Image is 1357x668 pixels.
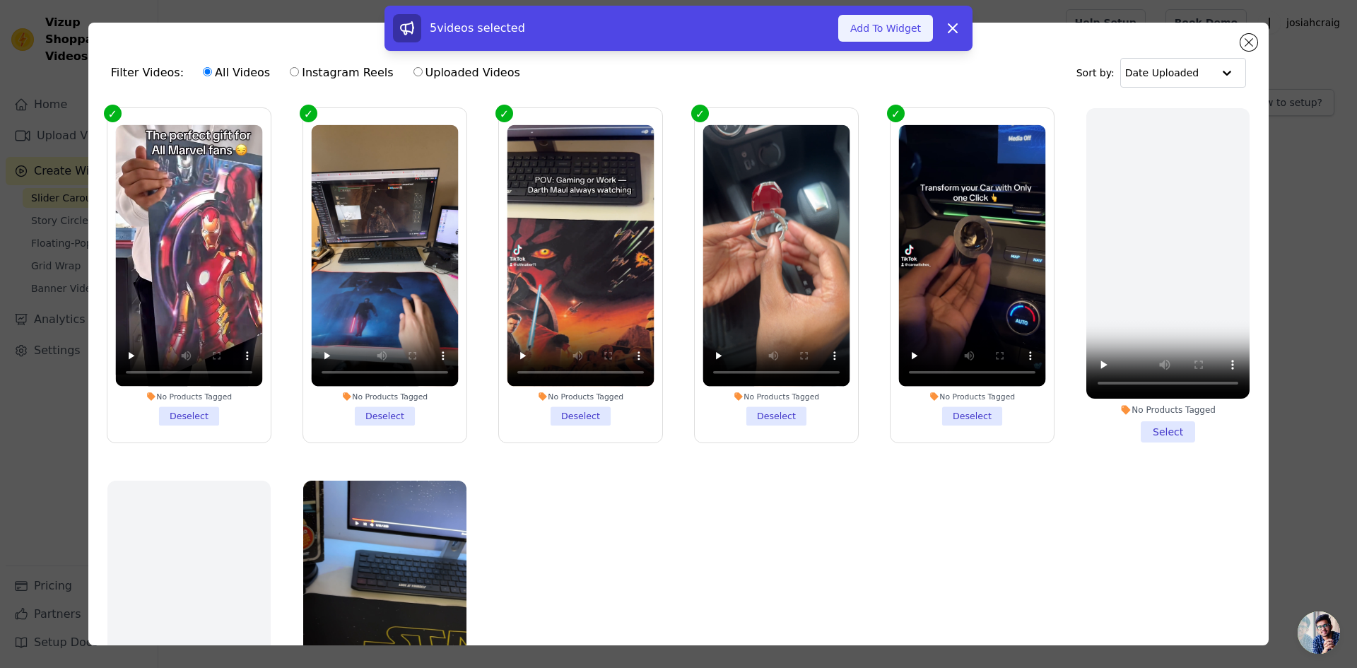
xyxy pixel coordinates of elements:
div: No Products Tagged [507,392,654,402]
div: No Products Tagged [115,392,262,402]
button: Add To Widget [838,15,933,42]
div: No Products Tagged [311,392,458,402]
div: Sort by: [1076,58,1247,88]
label: All Videos [202,64,271,82]
label: Uploaded Videos [413,64,521,82]
div: No Products Tagged [899,392,1046,402]
div: No Products Tagged [1086,404,1250,416]
label: Instagram Reels [289,64,394,82]
div: Filter Videos: [111,57,528,89]
a: Open chat [1298,611,1340,654]
span: 5 videos selected [430,21,525,35]
div: No Products Tagged [703,392,850,402]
